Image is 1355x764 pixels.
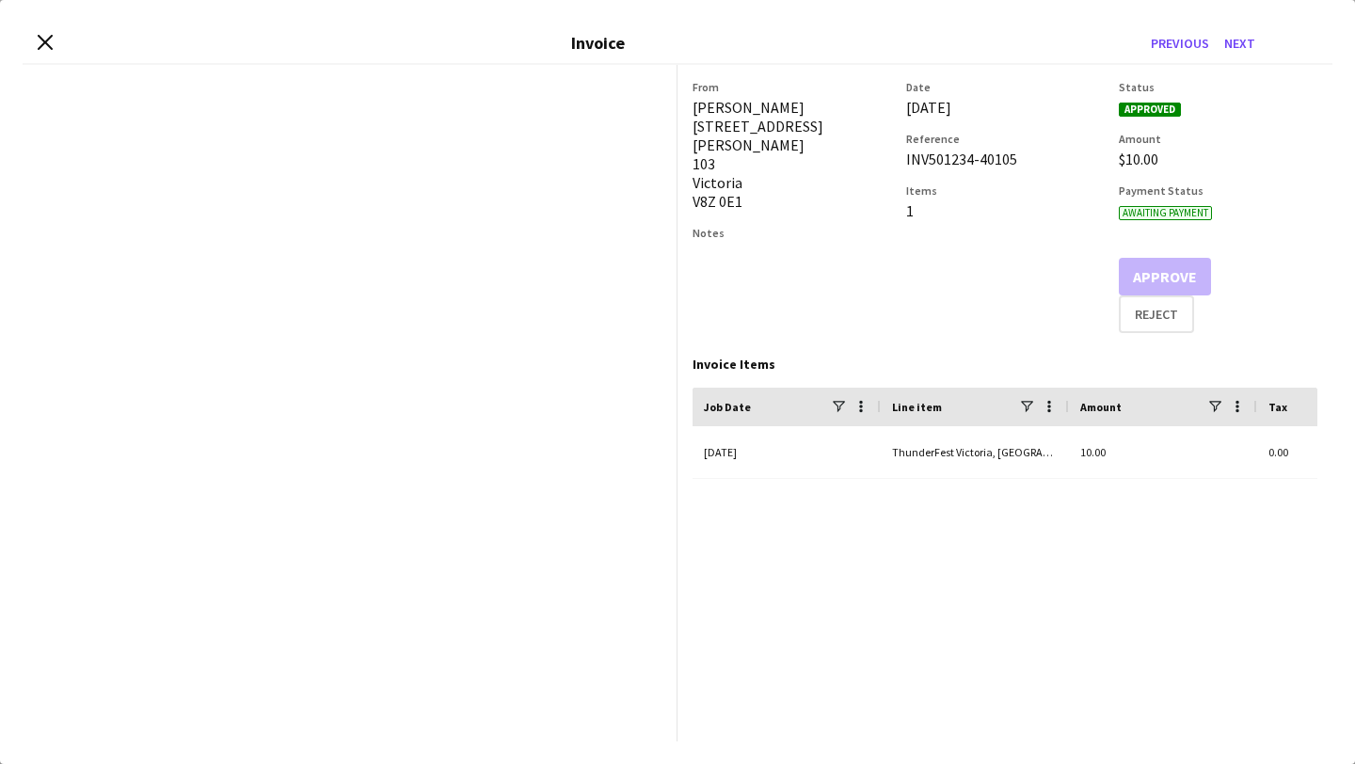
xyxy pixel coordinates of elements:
h3: Amount [1119,132,1317,146]
h3: Reference [906,132,1105,146]
h3: From [693,80,891,94]
h3: Status [1119,80,1317,94]
div: $10.00 [1119,150,1317,168]
button: Next [1217,28,1263,58]
div: 10.00 [1069,426,1257,478]
div: [DATE] [693,426,881,478]
h3: Date [906,80,1105,94]
button: Previous [1143,28,1217,58]
span: Line item [892,400,942,414]
h3: Items [906,183,1105,198]
button: Reject [1119,295,1194,333]
div: Invoice Items [693,356,1317,373]
div: INV501234-40105 [906,150,1105,168]
h3: Notes [693,226,891,240]
span: Tax [1268,400,1287,414]
div: 1 [906,201,1105,220]
div: ThunderFest Victoria, [GEOGRAPHIC_DATA] - Team Lead (expense) [881,426,1069,478]
span: Amount [1080,400,1122,414]
h3: Invoice [571,32,625,54]
div: [DATE] [906,98,1105,117]
span: Awaiting payment [1119,206,1212,220]
span: Approved [1119,103,1181,117]
span: Job Date [704,400,751,414]
div: [PERSON_NAME] [STREET_ADDRESS][PERSON_NAME] 103 Victoria V8Z 0E1 [693,98,891,211]
h3: Payment Status [1119,183,1317,198]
